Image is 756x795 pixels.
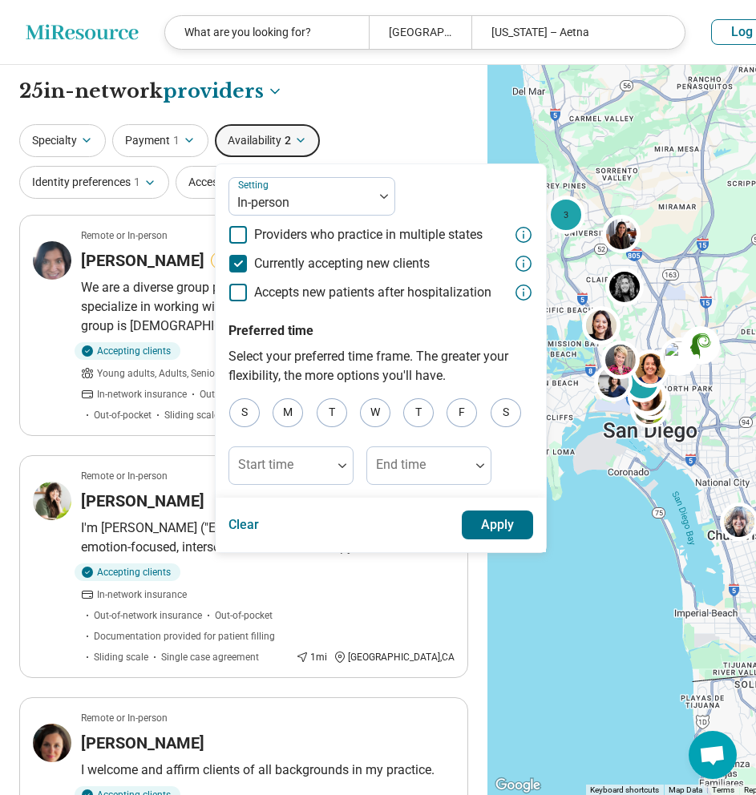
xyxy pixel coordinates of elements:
span: Sliding scale [94,650,148,664]
span: Out-of-network insurance [94,608,202,623]
a: Terms [712,785,734,794]
span: Out-of-pocket [215,608,273,623]
button: Specialty [19,124,106,157]
p: Remote or In-person [81,228,168,243]
button: Accessibility [176,166,278,199]
p: Preferred time [228,321,533,341]
p: I welcome and affirm clients of all backgrounds in my practice. [81,761,455,780]
label: End time [376,457,426,472]
div: S [229,398,260,427]
label: Start time [238,457,293,472]
button: Care options [163,78,283,105]
span: Out-of-pocket [94,408,152,422]
span: Sliding scale [164,408,219,422]
div: 3 [548,196,586,234]
label: Setting [238,180,272,191]
span: 1 [173,132,180,149]
div: Accepting clients [75,563,180,581]
h3: [PERSON_NAME] [81,249,204,272]
div: T [317,398,347,427]
div: [US_STATE] – Aetna [471,16,675,49]
div: What are you looking for? [165,16,369,49]
span: 1 [134,174,140,191]
p: Remote or In-person [81,469,168,483]
span: Documentation provided for patient filling [94,629,275,644]
span: providers [163,78,264,105]
h1: 25 in-network [19,78,283,105]
div: T [403,398,434,427]
a: Open chat [689,731,737,779]
h3: [PERSON_NAME] [81,490,204,512]
p: I'm [PERSON_NAME] ("El-ee-zon-doh") & I provide online relational, emotion-focused, intersectiona... [81,519,455,557]
button: Availability2 [215,124,320,157]
button: Clear [228,510,260,539]
div: W [360,398,390,427]
span: 2 [285,132,291,149]
p: Select your preferred time frame. The greater your flexibility, the more options you'll have. [228,347,533,385]
button: Apply [462,510,534,539]
button: Payment1 [112,124,208,157]
button: Premium [211,252,262,269]
div: 1 mi [296,650,327,664]
div: S [491,398,521,427]
div: F [447,398,477,427]
div: [GEOGRAPHIC_DATA] , CA [334,650,455,664]
span: Out-of-network insurance [200,387,308,402]
div: Accepting clients [75,342,180,360]
span: In-network insurance [97,587,187,602]
p: Remote or In-person [81,711,168,725]
div: M [273,398,303,427]
h3: [PERSON_NAME] [81,732,204,754]
span: In-network insurance [97,387,187,402]
span: Providers who practice in multiple states [254,225,483,244]
span: Accepts new patients after hospitalization [254,283,491,302]
span: Single case agreement [161,650,259,664]
div: [GEOGRAPHIC_DATA], [GEOGRAPHIC_DATA] [369,16,471,49]
span: Young adults, Adults, Seniors (65 or older) [97,366,278,381]
span: Currently accepting new clients [254,254,430,273]
p: We are a diverse group practice with a myriad of specialties. We specialize in working with margi... [81,278,455,336]
button: Identity preferences1 [19,166,169,199]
